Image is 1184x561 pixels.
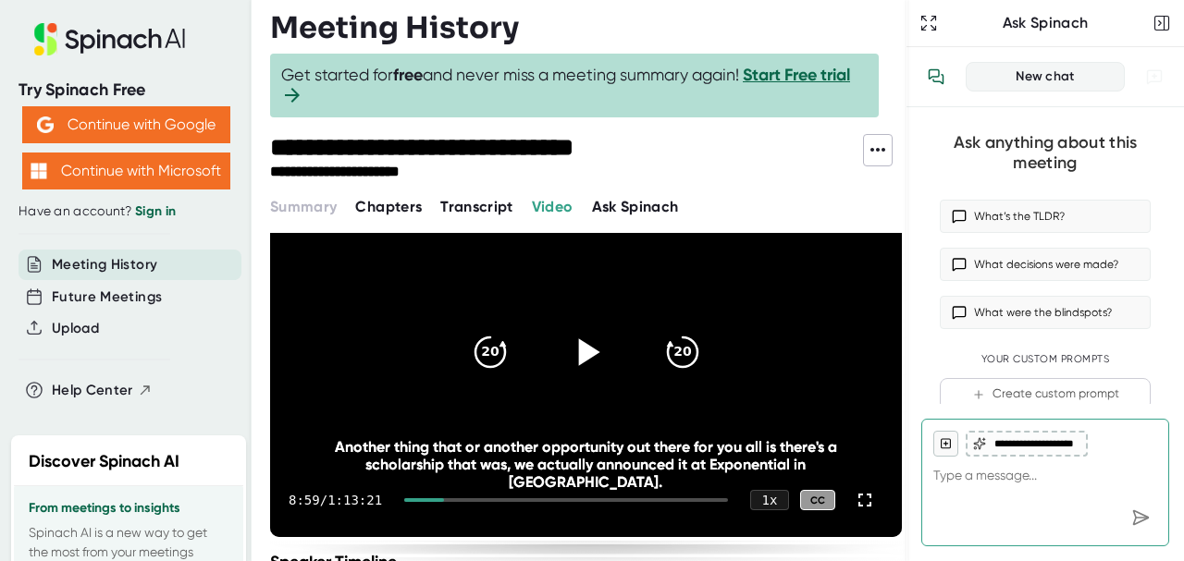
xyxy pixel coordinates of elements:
span: Chapters [355,198,422,215]
h2: Discover Spinach AI [29,449,179,474]
button: Summary [270,196,337,218]
button: Continue with Microsoft [22,152,230,189]
div: 8:59 / 1:13:21 [289,493,382,507]
button: Video [532,196,573,218]
button: Expand to Ask Spinach page [916,10,942,36]
span: Ask Spinach [592,198,679,215]
button: Ask Spinach [592,196,679,218]
div: Ask anything about this meeting [940,132,1151,174]
div: Another thing that or another opportunity out there for you all is there's a scholarship that was... [333,438,838,491]
button: What’s the TLDR? [940,200,1151,233]
span: Get started for and never miss a meeting summary again! [281,65,868,106]
button: Transcript [440,196,513,218]
div: Your Custom Prompts [940,353,1151,366]
div: Send message [1124,501,1157,534]
button: Close conversation sidebar [1149,10,1175,36]
b: free [393,65,423,85]
h3: Meeting History [270,10,519,45]
div: 1 x [750,490,789,510]
div: Ask Spinach [942,14,1149,32]
button: Future Meetings [52,287,162,308]
button: What decisions were made? [940,248,1151,281]
button: Help Center [52,380,153,401]
h3: From meetings to insights [29,501,228,516]
div: Have an account? [18,203,233,220]
div: New chat [978,68,1113,85]
a: Sign in [135,203,176,219]
button: Chapters [355,196,422,218]
div: Try Spinach Free [18,79,233,101]
button: Meeting History [52,254,157,275]
span: Help Center [52,380,133,401]
a: Start Free trial [743,65,850,85]
img: Aehbyd4JwY73AAAAAElFTkSuQmCC [37,116,54,133]
button: Create custom prompt [940,378,1151,410]
button: Upload [52,318,99,339]
button: Continue with Google [22,106,230,143]
span: Summary [270,198,337,215]
button: View conversation history [918,58,955,95]
span: Transcript [440,198,513,215]
div: CC [800,490,835,511]
span: Video [532,198,573,215]
button: What were the blindspots? [940,296,1151,329]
